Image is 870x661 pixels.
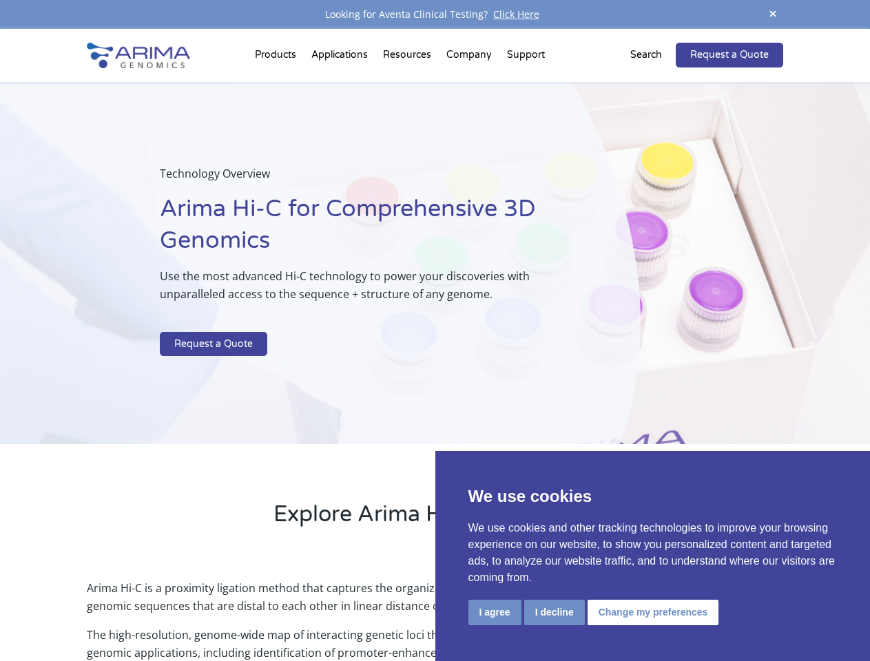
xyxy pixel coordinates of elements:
p: Use the most advanced Hi-C technology to power your discoveries with unparalleled access to the s... [160,267,571,314]
p: Arima Hi-C is a proximity ligation method that captures the organizational structure of chromatin... [87,579,783,626]
p: We use cookies and other tracking technologies to improve your browsing experience on our website... [468,520,838,586]
button: Change my preferences [588,600,719,625]
button: I decline [524,600,585,625]
a: Request a Quote [160,332,267,357]
p: Technology Overview [160,165,571,193]
p: We use cookies [468,484,838,509]
a: Request a Quote [676,43,783,67]
a: Click Here [488,8,545,21]
h1: Arima Hi-C for Comprehensive 3D Genomics [160,193,571,267]
img: Arima-Genomics-logo [87,43,190,68]
p: Search [630,46,662,64]
button: I agree [468,600,521,625]
h2: Explore Arima Hi-C Technology [87,499,783,541]
div: Looking for Aventa Clinical Testing? [87,6,783,23]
